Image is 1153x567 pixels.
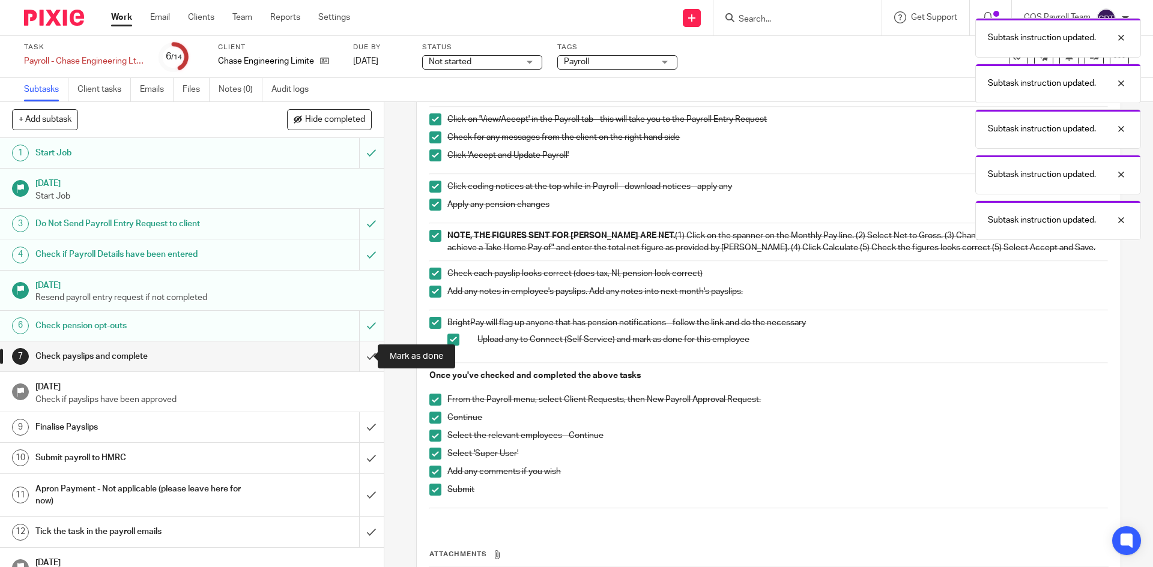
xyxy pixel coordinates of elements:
p: Click on 'View/Accept' in the Payroll tab - this will take you to the Payroll Entry Request [447,113,1107,125]
p: Subtask instruction updated. [988,32,1096,44]
label: Task [24,43,144,52]
p: Continue [447,412,1107,424]
div: 10 [12,449,29,466]
span: Not started [429,58,471,66]
div: Payroll - Chase Engineering Ltd - BrightPay Cloud - Payday [DATE] of the month - [DATE] [24,55,144,67]
h1: Check if Payroll Details have been entered [35,245,243,263]
strong: NOTE, THE FIGURES SENT FOR [PERSON_NAME] ARE NET. [447,232,675,240]
h1: [DATE] [35,175,372,190]
p: Frrom the Payroll menu, select Client Requests, then New Payroll Approval Request. [447,394,1107,406]
h1: Tick the task in the payroll emails [35,523,243,541]
p: Upload any to Connect (Self Service) and mark as done for this employee [477,334,1107,346]
div: 3 [12,215,29,232]
span: Payroll [564,58,589,66]
a: Work [111,11,132,23]
a: Clients [188,11,214,23]
div: 1 [12,145,29,161]
h1: Do Not Send Payroll Entry Request to client [35,215,243,233]
label: Client [218,43,338,52]
h1: [DATE] [35,277,372,292]
div: 9 [12,419,29,436]
h1: Apron Payment - Not applicable (please leave here for now) [35,480,243,511]
p: (1) Click on the spanner on the Monthly Pay line. (2) Select Net to Gross. (3) Change the option ... [447,230,1107,254]
div: 6 [166,50,182,64]
a: Client tasks [77,78,131,101]
p: Check if payslips have been approved [35,394,372,406]
p: Click 'Accept and Update Payroll' [447,149,1107,161]
p: Subtask instruction updated. [988,123,1096,135]
a: Notes (0) [219,78,262,101]
a: Team [232,11,252,23]
a: Email [150,11,170,23]
p: Subtask instruction updated. [988,77,1096,89]
a: Reports [270,11,300,23]
div: Payroll - Chase Engineering Ltd - BrightPay Cloud - Payday Last Friday of the month - September 2025 [24,55,144,67]
h1: Finalise Payslips [35,418,243,436]
h1: Check pension opt-outs [35,317,243,335]
p: Add any notes in employee's payslips. Add any notes into next month's payslips. [447,286,1107,298]
p: Add any comments if you wish [447,466,1107,478]
p: Subtask instruction updated. [988,169,1096,181]
p: Submit [447,484,1107,496]
div: 4 [12,247,29,263]
a: Files [183,78,210,101]
span: Attachments [429,551,487,557]
p: Select 'Super User' [447,448,1107,460]
label: Status [422,43,542,52]
p: Chase Engineering Limited [218,55,314,67]
button: + Add subtask [12,109,78,130]
a: Settings [318,11,350,23]
p: Start Job [35,190,372,202]
p: Resend payroll entry request if not completed [35,292,372,304]
span: Hide completed [305,115,365,125]
p: Check for any messages from the client on the right hand side [447,131,1107,143]
p: Check each payslip looks correct (does tax, NI, pension look correct) [447,268,1107,280]
h1: Start Job [35,144,243,162]
div: 6 [12,317,29,334]
img: svg%3E [1097,8,1116,28]
p: BrightPay will flag up anyone that has pension notifications - follow the link and do the necessary [447,317,1107,329]
h1: Submit payroll to HMRC [35,449,243,467]
small: /14 [171,54,182,61]
span: [DATE] [353,57,378,65]
p: Subtask instruction updated. [988,214,1096,226]
label: Due by [353,43,407,52]
strong: Once you've checked and completed the above tasks [429,371,641,380]
a: Audit logs [271,78,318,101]
p: Select the relevant employees - Continue [447,430,1107,442]
img: Pixie [24,10,84,26]
label: Tags [557,43,677,52]
a: Emails [140,78,174,101]
a: Subtasks [24,78,68,101]
h1: Check payslips and complete [35,347,243,365]
p: Click coding notices at the top while in Payroll - download notices - apply any [447,181,1107,193]
div: 7 [12,348,29,365]
p: Apply any pension changes [447,199,1107,211]
h1: [DATE] [35,378,372,393]
div: 11 [12,487,29,503]
button: Hide completed [287,109,372,130]
div: 12 [12,524,29,541]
